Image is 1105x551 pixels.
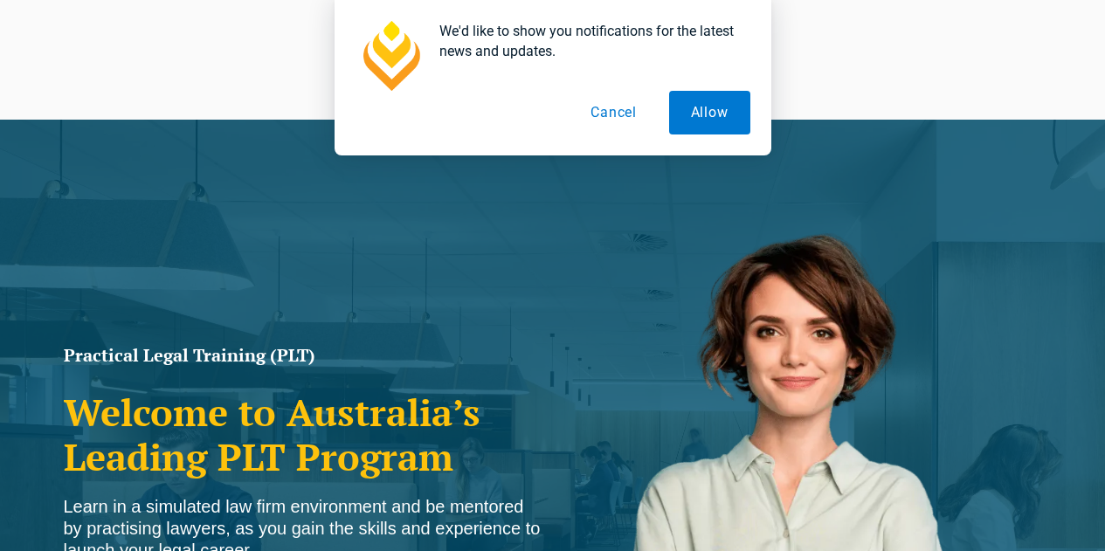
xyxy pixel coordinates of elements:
img: notification icon [356,21,425,91]
button: Cancel [569,91,659,134]
button: Allow [669,91,750,134]
div: We'd like to show you notifications for the latest news and updates. [425,21,750,61]
h1: Practical Legal Training (PLT) [64,347,544,364]
h2: Welcome to Australia’s Leading PLT Program [64,390,544,479]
